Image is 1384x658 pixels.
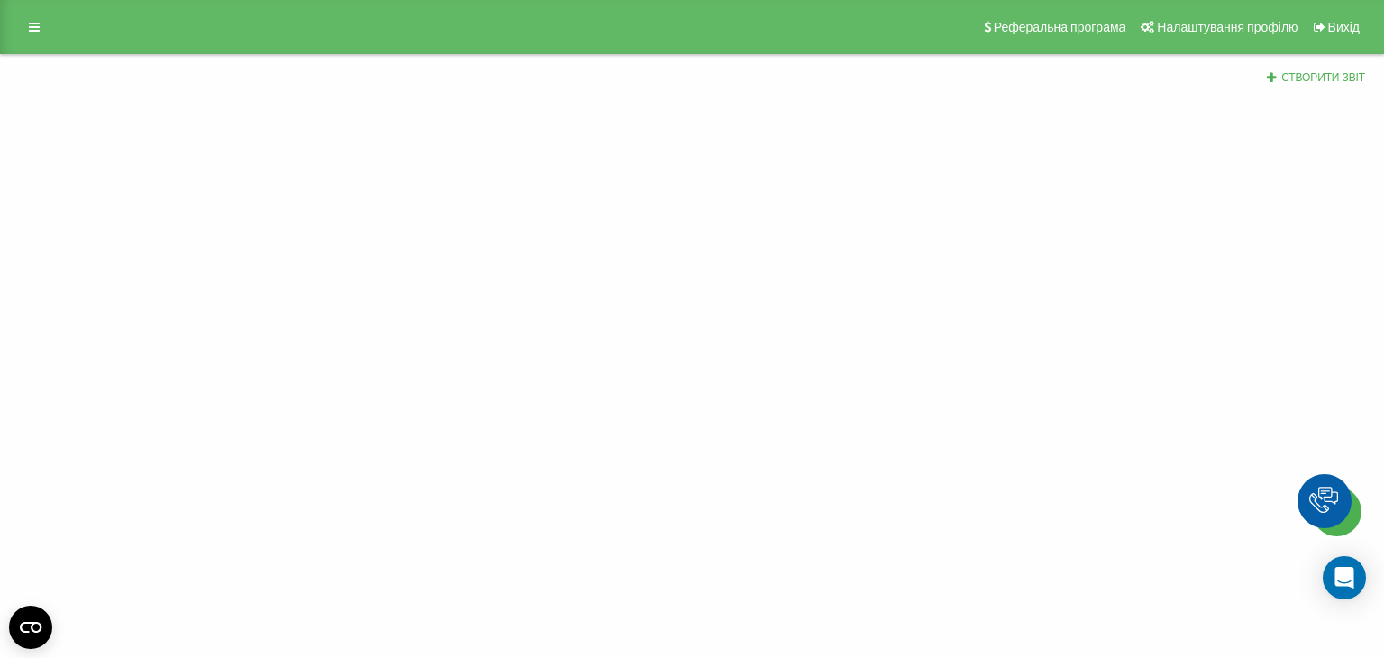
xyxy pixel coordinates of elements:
span: Налаштування профілю [1157,20,1297,34]
i: Створити звіт [1266,71,1279,82]
button: Створити звіт [1261,70,1370,86]
span: Реферальна програма [994,20,1126,34]
div: Open Intercom Messenger [1323,556,1366,599]
span: Вихід [1328,20,1360,34]
button: Open CMP widget [9,606,52,649]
